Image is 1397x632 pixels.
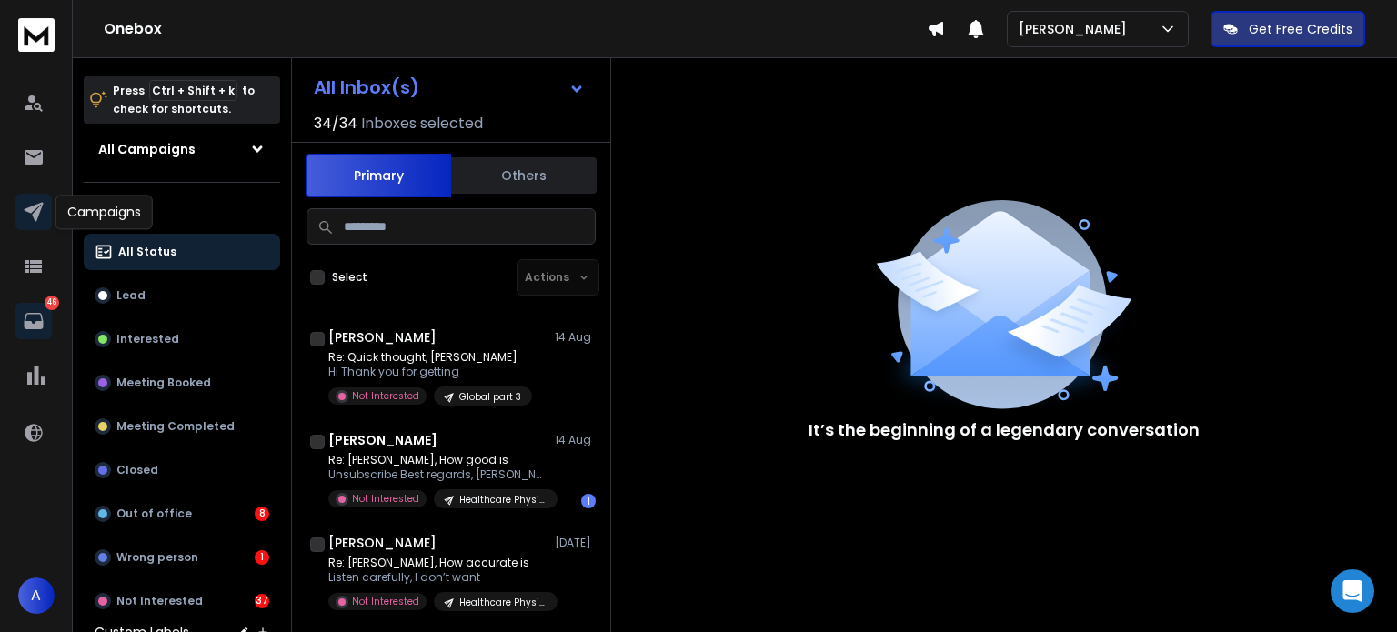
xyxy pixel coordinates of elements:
div: 1 [255,550,269,565]
button: Meeting Booked [84,365,280,401]
p: [DATE] [555,536,596,550]
p: Healthcare Physicians Lists [459,596,547,609]
button: Not Interested37 [84,583,280,619]
button: Meeting Completed [84,408,280,445]
p: Out of office [116,507,192,521]
button: A [18,577,55,614]
p: Lead [116,288,146,303]
p: Meeting Booked [116,376,211,390]
h1: All Campaigns [98,140,196,158]
div: 8 [255,507,269,521]
a: 46 [15,303,52,339]
h1: [PERSON_NAME] [328,534,437,552]
span: 34 / 34 [314,113,357,135]
p: Closed [116,463,158,477]
div: Campaigns [55,195,153,229]
h1: [PERSON_NAME] [328,328,437,346]
p: Not Interested [352,595,419,608]
p: Interested [116,332,179,346]
p: Global part 3 [459,390,521,404]
p: Re: Quick thought, [PERSON_NAME] [328,350,532,365]
button: Primary [306,154,451,197]
button: Lead [84,277,280,314]
button: All Campaigns [84,131,280,167]
p: Meeting Completed [116,419,235,434]
span: Ctrl + Shift + k [149,80,237,101]
div: 37 [255,594,269,608]
h3: Filters [84,197,280,223]
h3: Inboxes selected [361,113,483,135]
button: Closed [84,452,280,488]
p: Hi Thank you for getting [328,365,532,379]
p: 46 [45,296,59,310]
button: Others [451,155,597,196]
p: Unsubscribe Best regards, [PERSON_NAME] [328,467,547,482]
p: 14 Aug [555,433,596,447]
button: Interested [84,321,280,357]
div: Open Intercom Messenger [1331,569,1374,613]
p: [PERSON_NAME] [1019,20,1134,38]
p: Listen carefully, I don’t want [328,570,547,585]
p: Not Interested [352,389,419,403]
p: Re: [PERSON_NAME], How good is [328,453,547,467]
p: It’s the beginning of a legendary conversation [809,417,1200,443]
h1: Onebox [104,18,927,40]
p: 14 Aug [555,330,596,345]
button: Wrong person1 [84,539,280,576]
p: Wrong person [116,550,198,565]
button: All Status [84,234,280,270]
h1: [PERSON_NAME] [328,431,437,449]
p: All Status [118,245,176,259]
p: Not Interested [116,594,203,608]
p: Healthcare Physicians Lists [459,493,547,507]
p: Re: [PERSON_NAME], How accurate is [328,556,547,570]
p: Press to check for shortcuts. [113,82,255,118]
button: Out of office8 [84,496,280,532]
p: Not Interested [352,492,419,506]
div: 1 [581,494,596,508]
h1: All Inbox(s) [314,78,419,96]
label: Select [332,270,367,285]
button: Get Free Credits [1211,11,1365,47]
img: logo [18,18,55,52]
button: All Inbox(s) [299,69,599,105]
p: Get Free Credits [1249,20,1352,38]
